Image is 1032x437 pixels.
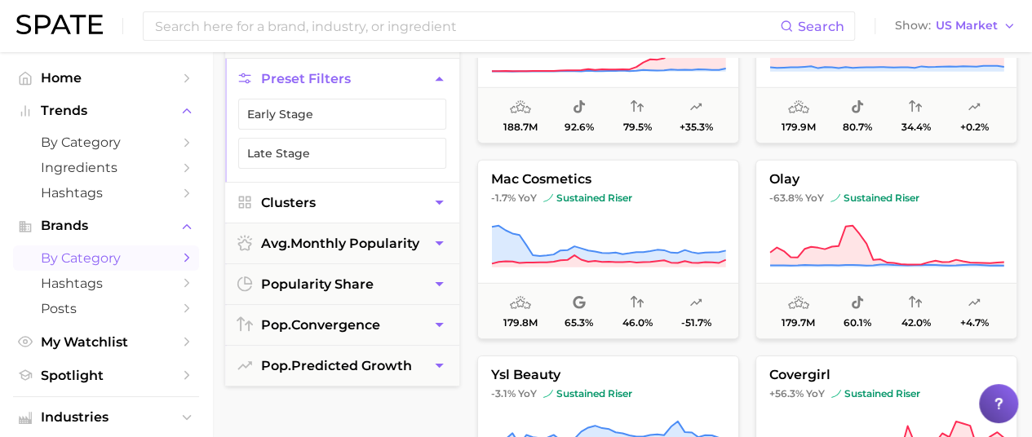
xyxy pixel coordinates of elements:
[543,389,553,399] img: sustained riser
[13,130,199,155] a: by Category
[798,19,844,34] span: Search
[13,245,199,271] a: by Category
[830,192,919,205] span: sustained riser
[891,15,1020,37] button: ShowUS Market
[968,98,981,117] span: popularity predicted growth: Uncertain
[41,250,171,266] span: by Category
[41,185,171,201] span: Hashtags
[851,294,864,313] span: popularity share: TikTok
[901,317,930,329] span: 42.0%
[225,59,459,99] button: Preset Filters
[901,121,930,133] span: 34.4%
[16,15,103,34] img: SPATE
[261,195,316,210] span: Clusters
[960,121,989,133] span: +0.2%
[895,21,931,30] span: Show
[13,296,199,321] a: Posts
[782,317,815,329] span: 179.7m
[13,329,199,355] a: My Watchlist
[806,387,825,400] span: YoY
[689,98,702,117] span: popularity predicted growth: Likely
[573,98,586,117] span: popularity share: TikTok
[805,192,824,205] span: YoY
[631,98,644,117] span: popularity convergence: High Convergence
[261,236,290,251] abbr: average
[238,99,446,130] button: Early Stage
[831,389,841,399] img: sustained riser
[225,183,459,223] button: Clusters
[41,135,171,150] span: by Category
[543,192,632,205] span: sustained riser
[13,405,199,430] button: Industries
[13,155,199,180] a: Ingredients
[13,65,199,90] a: Home
[153,12,780,40] input: Search here for a brand, industry, or ingredient
[225,305,459,345] button: pop.convergence
[41,301,171,316] span: Posts
[689,294,702,313] span: popularity predicted growth: Very Unlikely
[41,70,171,86] span: Home
[960,317,989,329] span: +4.7%
[851,98,864,117] span: popularity share: TikTok
[261,71,351,86] span: Preset Filters
[41,104,171,118] span: Trends
[238,138,446,169] button: Late Stage
[680,121,713,133] span: +35.3%
[510,98,531,117] span: average monthly popularity: Very High Popularity
[477,160,739,339] button: mac cosmetics-1.7% YoYsustained risersustained riser179.8m65.3%46.0%-51.7%
[41,368,171,383] span: Spotlight
[756,368,1016,382] span: covergirl
[782,121,816,133] span: 179.9m
[769,192,803,204] span: -63.8%
[503,121,538,133] span: 188.7m
[631,294,644,313] span: popularity convergence: Medium Convergence
[13,180,199,205] a: Hashtags
[909,98,922,117] span: popularity convergence: Low Convergence
[565,121,594,133] span: 92.6%
[41,218,171,233] span: Brands
[13,363,199,388] a: Spotlight
[261,358,412,373] span: predicted growth
[225,346,459,386] button: pop.predicted growth
[831,387,920,400] span: sustained riser
[13,271,199,296] a: Hashtags
[41,334,171,350] span: My Watchlist
[788,294,809,313] span: average monthly popularity: Very High Popularity
[543,193,553,203] img: sustained riser
[510,294,531,313] span: average monthly popularity: Very High Popularity
[844,317,871,329] span: 60.1%
[491,192,516,204] span: -1.7%
[478,368,738,382] span: ysl beauty
[41,276,171,291] span: Hashtags
[843,121,872,133] span: 80.7%
[518,192,537,205] span: YoY
[543,387,632,400] span: sustained riser
[623,121,652,133] span: 79.5%
[478,172,738,187] span: mac cosmetics
[968,294,981,313] span: popularity predicted growth: Uncertain
[261,358,291,373] abbr: popularity index
[261,276,374,292] span: popularity share
[503,317,538,329] span: 179.8m
[756,172,1016,187] span: olay
[225,264,459,304] button: popularity share
[13,214,199,238] button: Brands
[769,387,804,399] span: +56.3%
[936,21,998,30] span: US Market
[518,387,537,400] span: YoY
[13,99,199,123] button: Trends
[830,193,840,203] img: sustained riser
[565,317,593,329] span: 65.3%
[491,387,516,399] span: -3.1%
[681,317,711,329] span: -51.7%
[261,317,380,333] span: convergence
[909,294,922,313] span: popularity convergence: Medium Convergence
[261,317,291,333] abbr: popularity index
[225,223,459,263] button: avg.monthly popularity
[261,236,419,251] span: monthly popularity
[755,160,1017,339] button: olay-63.8% YoYsustained risersustained riser179.7m60.1%42.0%+4.7%
[788,98,809,117] span: average monthly popularity: Very High Popularity
[573,294,586,313] span: popularity share: Google
[41,160,171,175] span: Ingredients
[622,317,653,329] span: 46.0%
